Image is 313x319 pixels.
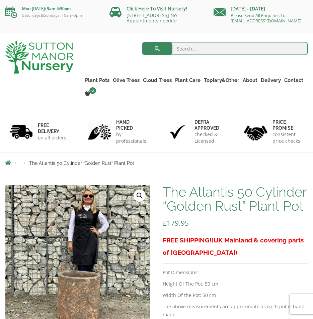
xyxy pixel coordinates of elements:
[163,236,304,256] span: (UK Mainland & covering parts of [GEOGRAPHIC_DATA])
[166,123,189,140] img: 3.jpg
[163,291,308,299] p: Width Of the Pot: 50 cm
[163,234,308,259] h3: FREE SHIPPING!
[127,12,177,24] a: [STREET_ADDRESS] No Appointments needed
[202,76,241,85] a: Topiary&Other
[163,280,308,288] p: Height Of The Pot: 50 cm
[163,185,308,213] h1: The Atlantis 50 Cylinder “Golden Rust” Plant Pot
[272,131,304,144] p: consistent price checks
[111,76,141,85] a: Olive Trees
[83,89,98,98] a: 0
[141,76,173,85] a: Cloud Trees
[194,131,226,144] p: checked & Licensed
[259,76,283,85] a: Delivery
[163,218,167,228] span: £
[134,190,146,202] a: View full-screen image gallery
[5,5,99,13] p: Mon-[DATE]: 9am-4:30pm
[163,269,308,277] p: Pot Dimensions:
[283,76,305,85] a: Contact
[163,218,189,228] bdi: 179.95
[173,76,202,85] a: Plant Care
[38,122,69,134] h6: FREE DELIVERY
[5,13,99,18] p: Saturdays&Sundays: 10am-3pm
[5,160,308,166] nav: Breadcrumbs
[5,40,73,74] img: logo
[116,119,147,131] h6: hand picked
[127,5,187,12] a: Click Here To Visit Nursery!
[88,123,111,140] img: 2.jpg
[194,119,226,131] h6: Defra approved
[272,119,304,131] h6: Price promise
[9,123,33,140] img: 1.jpg
[89,87,96,94] span: 0
[83,76,111,85] a: Plant Pots
[244,121,267,142] img: 4.jpg
[241,76,259,85] a: About
[38,134,69,141] p: on all orders
[163,303,308,319] p: The above measurements are approximate as each pot is hand made.
[231,12,301,24] a: Please Send All Enquiries To: [EMAIL_ADDRESS][DOMAIN_NAME]
[142,42,308,55] input: Search...
[214,5,308,13] p: [DATE] - [DATE]
[116,131,147,144] p: by professionals
[29,161,134,166] span: The Atlantis 50 Cylinder “Golden Rust” Plant Pot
